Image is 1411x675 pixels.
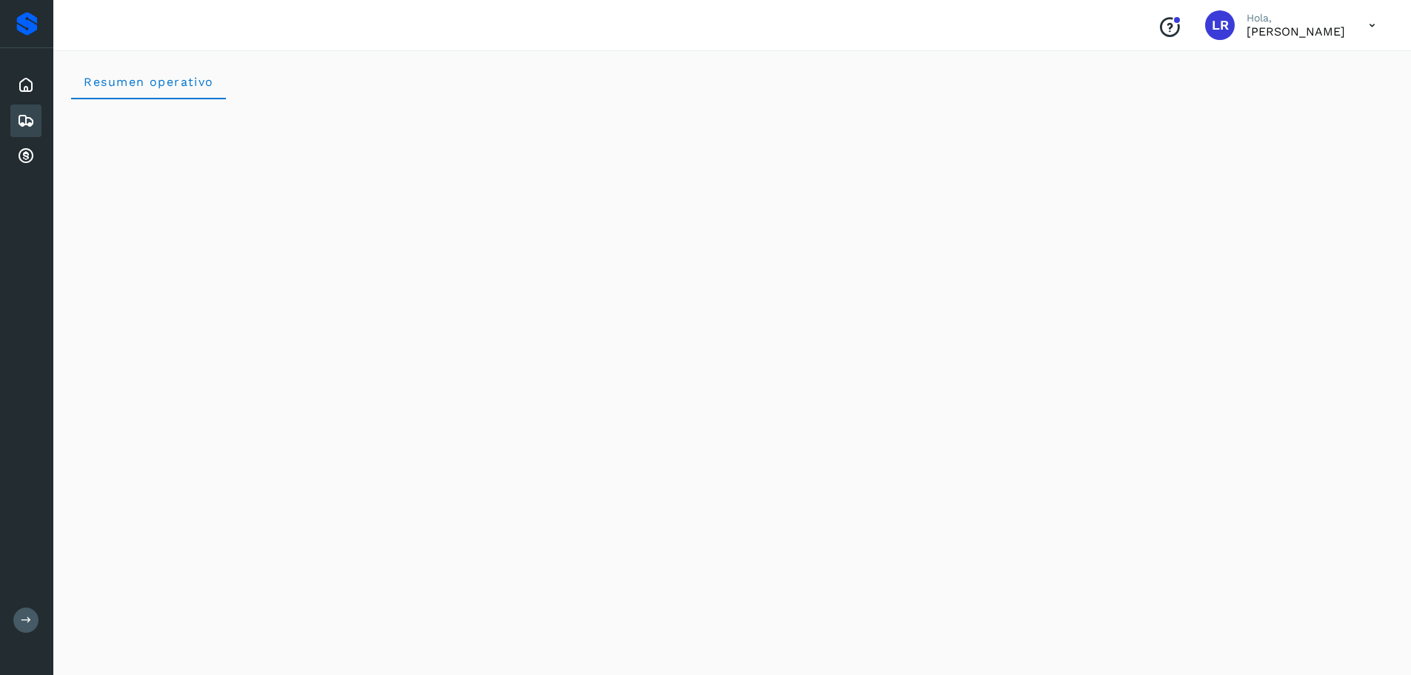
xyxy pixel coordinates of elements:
[10,104,41,137] div: Embarques
[10,140,41,173] div: Cuentas por cobrar
[83,75,214,89] span: Resumen operativo
[10,69,41,102] div: Inicio
[1247,12,1345,24] p: Hola,
[1247,24,1345,39] p: LIZBETH REYES SANTILLAN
